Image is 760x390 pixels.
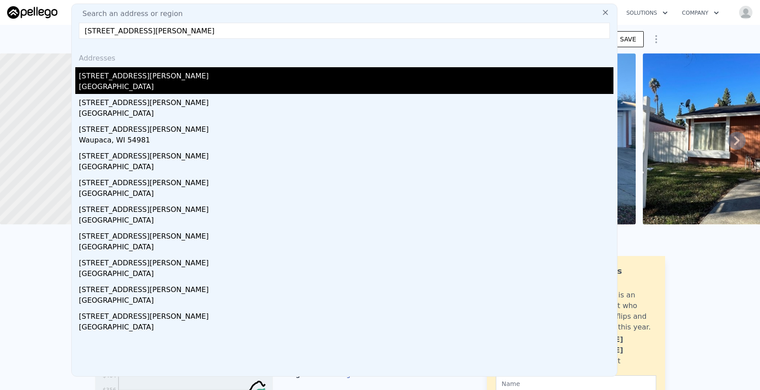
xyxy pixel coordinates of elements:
[79,135,613,147] div: Waupaca, WI 54981
[79,94,613,108] div: [STREET_ADDRESS][PERSON_NAME]
[79,108,613,121] div: [GEOGRAPHIC_DATA]
[79,322,613,334] div: [GEOGRAPHIC_DATA]
[79,201,613,215] div: [STREET_ADDRESS][PERSON_NAME]
[79,227,613,242] div: [STREET_ADDRESS][PERSON_NAME]
[79,67,613,81] div: [STREET_ADDRESS][PERSON_NAME]
[79,81,613,94] div: [GEOGRAPHIC_DATA]
[613,31,644,47] button: SAVE
[79,121,613,135] div: [STREET_ADDRESS][PERSON_NAME]
[79,162,613,174] div: [GEOGRAPHIC_DATA]
[102,373,116,379] tspan: $404
[675,5,726,21] button: Company
[79,147,613,162] div: [STREET_ADDRESS][PERSON_NAME]
[75,8,183,19] span: Search an address or region
[79,23,610,39] input: Enter an address, city, region, neighborhood or zip code
[79,215,613,227] div: [GEOGRAPHIC_DATA]
[79,188,613,201] div: [GEOGRAPHIC_DATA]
[647,30,665,48] button: Show Options
[79,242,613,254] div: [GEOGRAPHIC_DATA]
[75,46,613,67] div: Addresses
[79,268,613,281] div: [GEOGRAPHIC_DATA]
[739,5,753,20] img: avatar
[619,5,675,21] button: Solutions
[7,6,57,19] img: Pellego
[79,281,613,295] div: [STREET_ADDRESS][PERSON_NAME]
[79,254,613,268] div: [STREET_ADDRESS][PERSON_NAME]
[79,308,613,322] div: [STREET_ADDRESS][PERSON_NAME]
[79,174,613,188] div: [STREET_ADDRESS][PERSON_NAME]
[79,295,613,308] div: [GEOGRAPHIC_DATA]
